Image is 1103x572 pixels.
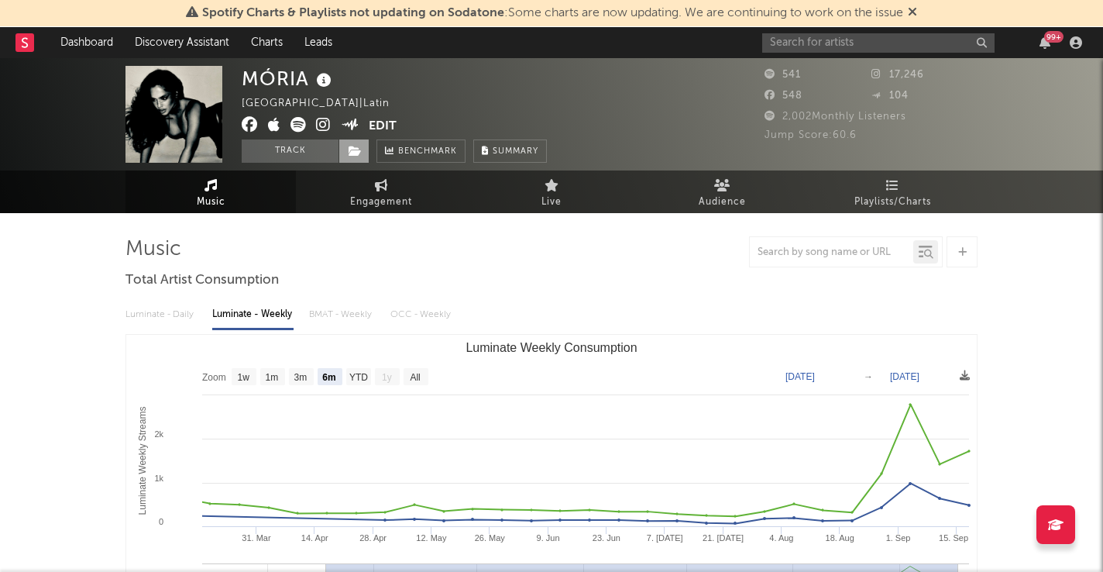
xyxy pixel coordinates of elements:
[466,341,637,354] text: Luminate Weekly Consumption
[242,140,338,163] button: Track
[350,193,412,212] span: Engagement
[765,70,801,80] span: 541
[242,95,407,113] div: [GEOGRAPHIC_DATA] | Latin
[301,533,328,543] text: 14. Apr
[1044,31,1063,43] div: 99 +
[242,533,271,543] text: 31. Mar
[125,271,279,290] span: Total Artist Consumption
[296,171,466,213] a: Engagement
[322,372,335,383] text: 6m
[369,117,397,136] button: Edit
[769,533,793,543] text: 4. Aug
[703,533,744,543] text: 21. [DATE]
[762,33,995,53] input: Search for artists
[202,7,504,19] span: Spotify Charts & Playlists not updating on Sodatone
[886,533,911,543] text: 1. Sep
[765,130,857,140] span: Jump Score: 60.6
[908,7,917,19] span: Dismiss
[202,7,903,19] span: : Some charts are now updating. We are continuing to work on the issue
[212,302,294,328] div: Luminate - Weekly
[359,533,387,543] text: 28. Apr
[541,193,562,212] span: Live
[416,533,447,543] text: 12. May
[125,171,296,213] a: Music
[871,91,909,101] span: 104
[154,429,163,439] text: 2k
[242,66,335,91] div: MÓRIA
[382,372,392,383] text: 1y
[466,171,637,213] a: Live
[137,407,148,515] text: Luminate Weekly Streams
[240,27,294,58] a: Charts
[854,193,931,212] span: Playlists/Charts
[1039,36,1050,49] button: 99+
[159,517,163,526] text: 0
[475,533,506,543] text: 26. May
[238,372,250,383] text: 1w
[493,147,538,156] span: Summary
[699,193,746,212] span: Audience
[890,371,919,382] text: [DATE]
[197,193,225,212] span: Music
[294,372,308,383] text: 3m
[864,371,873,382] text: →
[266,372,279,383] text: 1m
[398,143,457,161] span: Benchmark
[826,533,854,543] text: 18. Aug
[871,70,924,80] span: 17,246
[765,112,906,122] span: 2,002 Monthly Listeners
[50,27,124,58] a: Dashboard
[124,27,240,58] a: Discovery Assistant
[410,372,420,383] text: All
[202,372,226,383] text: Zoom
[765,91,802,101] span: 548
[376,140,466,163] a: Benchmark
[473,140,547,163] button: Summary
[647,533,683,543] text: 7. [DATE]
[785,371,815,382] text: [DATE]
[593,533,620,543] text: 23. Jun
[537,533,560,543] text: 9. Jun
[939,533,968,543] text: 15. Sep
[349,372,368,383] text: YTD
[294,27,343,58] a: Leads
[154,474,163,483] text: 1k
[807,171,978,213] a: Playlists/Charts
[637,171,807,213] a: Audience
[750,246,913,259] input: Search by song name or URL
